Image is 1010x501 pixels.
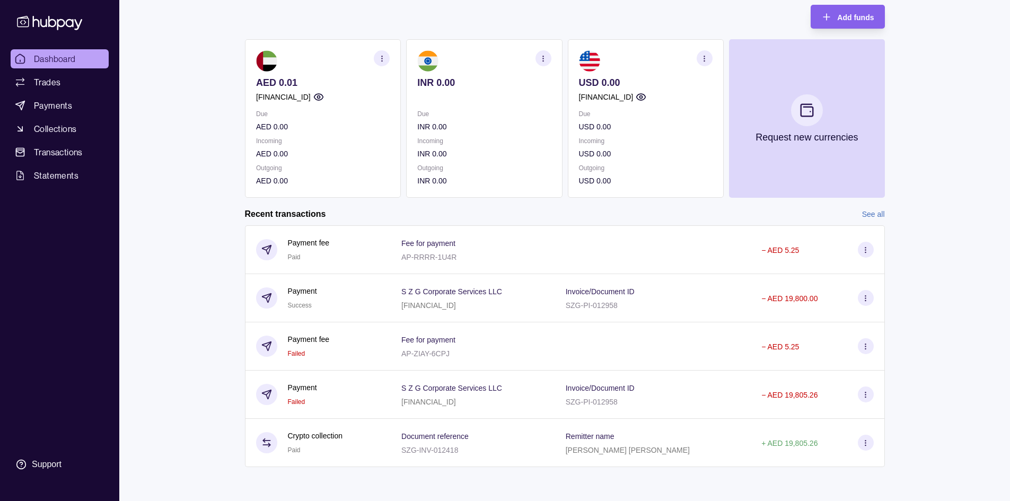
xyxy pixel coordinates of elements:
a: Support [11,453,109,476]
p: Due [256,108,390,120]
a: Trades [11,73,109,92]
p: USD 0.00 [578,121,712,133]
p: − AED 19,800.00 [761,294,818,303]
span: Statements [34,169,78,182]
p: INR 0.00 [417,148,551,160]
p: AP-ZIAY-6CPJ [401,349,450,358]
p: Request new currencies [756,131,858,143]
a: Transactions [11,143,109,162]
p: S Z G Corporate Services LLC [401,384,502,392]
p: Incoming [578,135,712,147]
p: SZG-INV-012418 [401,446,458,454]
span: Add funds [837,13,874,22]
span: Failed [288,350,305,357]
p: Document reference [401,432,469,441]
p: Payment fee [288,333,330,345]
p: Remitter name [566,432,614,441]
p: AED 0.00 [256,121,390,133]
p: Payment fee [288,237,330,249]
p: Outgoing [256,162,390,174]
p: Due [417,108,551,120]
p: Outgoing [578,162,712,174]
p: Fee for payment [401,336,455,344]
p: [PERSON_NAME] [PERSON_NAME] [566,446,690,454]
a: Collections [11,119,109,138]
img: in [417,50,438,72]
span: Success [288,302,312,309]
p: Invoice/Document ID [566,287,635,296]
h2: Recent transactions [245,208,326,220]
span: Collections [34,122,76,135]
span: Failed [288,398,305,406]
a: See all [862,208,885,220]
button: Add funds [811,5,884,29]
span: Dashboard [34,52,76,65]
p: INR 0.00 [417,77,551,89]
p: Fee for payment [401,239,455,248]
p: USD 0.00 [578,175,712,187]
p: Payment [288,382,317,393]
p: AP-RRRR-1U4R [401,253,456,261]
span: Payments [34,99,72,112]
span: Trades [34,76,60,89]
a: Dashboard [11,49,109,68]
p: AED 0.01 [256,77,390,89]
p: + AED 19,805.26 [761,439,818,447]
p: − AED 19,805.26 [761,391,818,399]
p: Payment [288,285,317,297]
a: Payments [11,96,109,115]
p: AED 0.00 [256,175,390,187]
div: Support [32,459,62,470]
p: SZG-PI-012958 [566,398,618,406]
span: Paid [288,446,301,454]
p: SZG-PI-012958 [566,301,618,310]
p: Incoming [256,135,390,147]
span: Transactions [34,146,83,159]
p: [FINANCIAL_ID] [401,301,456,310]
p: Crypto collection [288,430,343,442]
p: − AED 5.25 [761,246,799,254]
img: us [578,50,600,72]
p: Due [578,108,712,120]
p: S Z G Corporate Services LLC [401,287,502,296]
p: Incoming [417,135,551,147]
p: [FINANCIAL_ID] [401,398,456,406]
p: Outgoing [417,162,551,174]
p: [FINANCIAL_ID] [256,91,311,103]
p: USD 0.00 [578,77,712,89]
span: Paid [288,253,301,261]
p: INR 0.00 [417,121,551,133]
p: AED 0.00 [256,148,390,160]
img: ae [256,50,277,72]
p: [FINANCIAL_ID] [578,91,633,103]
p: USD 0.00 [578,148,712,160]
p: INR 0.00 [417,175,551,187]
p: − AED 5.25 [761,342,799,351]
p: Invoice/Document ID [566,384,635,392]
button: Request new currencies [728,39,884,198]
a: Statements [11,166,109,185]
